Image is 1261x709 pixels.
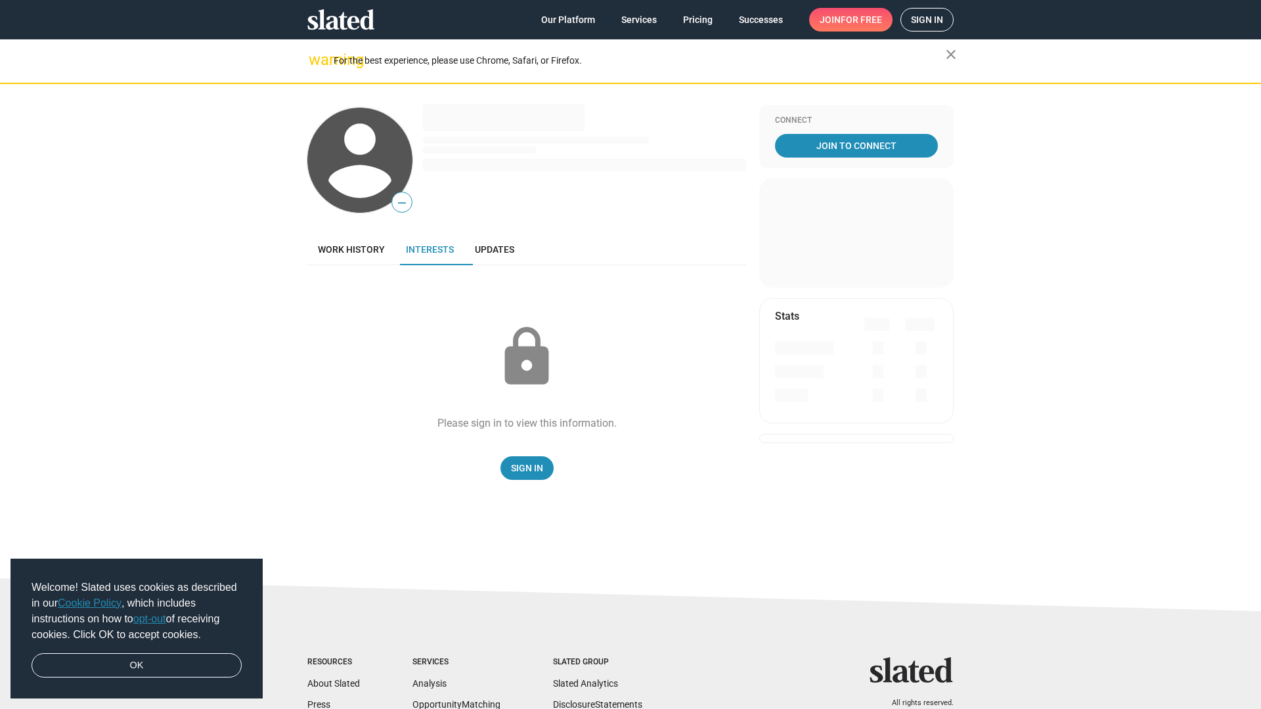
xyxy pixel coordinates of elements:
a: Slated Analytics [553,678,618,689]
div: cookieconsent [11,559,263,699]
span: Join [820,8,882,32]
a: opt-out [133,613,166,624]
a: Join To Connect [775,134,938,158]
mat-icon: close [943,47,959,62]
span: Interests [406,244,454,255]
span: — [392,194,412,211]
span: Services [621,8,657,32]
div: Slated Group [553,657,642,668]
div: For the best experience, please use Chrome, Safari, or Firefox. [334,52,946,70]
span: Our Platform [541,8,595,32]
div: Services [412,657,500,668]
a: Joinfor free [809,8,893,32]
span: Updates [475,244,514,255]
a: Cookie Policy [58,597,122,609]
mat-card-title: Stats [775,309,799,323]
a: Interests [395,234,464,265]
a: Analysis [412,678,447,689]
div: Resources [307,657,360,668]
span: Sign in [911,9,943,31]
div: Please sign in to view this information. [437,416,617,430]
a: About Slated [307,678,360,689]
a: Services [611,8,667,32]
span: Sign In [511,456,543,480]
a: Pricing [673,8,723,32]
span: Welcome! Slated uses cookies as described in our , which includes instructions on how to of recei... [32,580,242,643]
span: Pricing [683,8,713,32]
a: Sign In [500,456,554,480]
a: dismiss cookie message [32,653,242,678]
div: Connect [775,116,938,126]
mat-icon: warning [309,52,324,68]
span: for free [841,8,882,32]
a: Successes [728,8,793,32]
span: Work history [318,244,385,255]
a: Our Platform [531,8,606,32]
a: Work history [307,234,395,265]
span: Successes [739,8,783,32]
mat-icon: lock [494,324,560,390]
a: Sign in [900,8,954,32]
span: Join To Connect [778,134,935,158]
a: Updates [464,234,525,265]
